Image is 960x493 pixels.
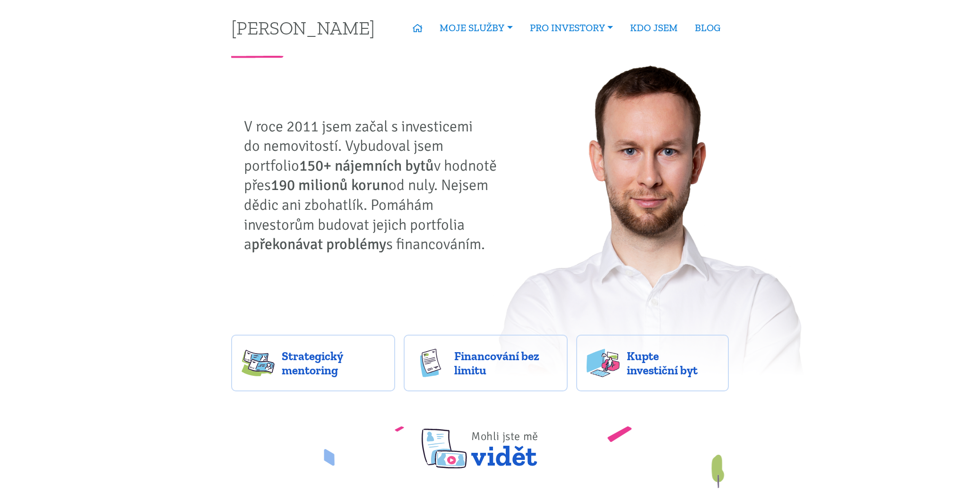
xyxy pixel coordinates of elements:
a: BLOG [686,17,729,39]
img: finance [414,349,447,377]
span: Strategický mentoring [282,349,385,377]
a: Strategický mentoring [231,335,395,391]
span: vidět [471,417,538,468]
span: Kupte investiční byt [627,349,718,377]
strong: 150+ nájemních bytů [299,156,434,175]
span: Financování bez limitu [454,349,557,377]
a: KDO JSEM [622,17,686,39]
strong: překonávat problémy [251,235,386,253]
img: strategy [242,349,275,377]
a: MOJE SLUŽBY [431,17,521,39]
span: Mohli jste mě [471,429,538,443]
a: PRO INVESTORY [521,17,622,39]
a: Financování bez limitu [404,335,568,391]
img: flats [587,349,620,377]
a: Kupte investiční byt [576,335,729,391]
a: [PERSON_NAME] [231,18,375,37]
strong: 190 milionů korun [271,176,389,194]
p: V roce 2011 jsem začal s investicemi do nemovitostí. Vybudoval jsem portfolio v hodnotě přes od n... [244,117,504,254]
